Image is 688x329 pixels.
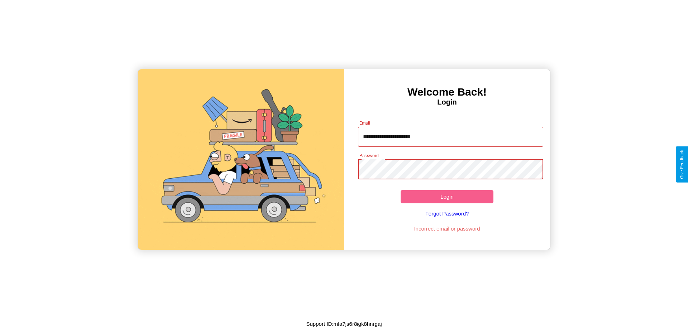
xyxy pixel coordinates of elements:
[354,203,540,224] a: Forgot Password?
[344,86,550,98] h3: Welcome Back!
[401,190,493,203] button: Login
[359,120,371,126] label: Email
[138,69,344,250] img: gif
[344,98,550,106] h4: Login
[679,150,684,179] div: Give Feedback
[306,319,382,329] p: Support ID: mfa7js6r8igk8hnrgaj
[354,224,540,233] p: Incorrect email or password
[359,153,378,159] label: Password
